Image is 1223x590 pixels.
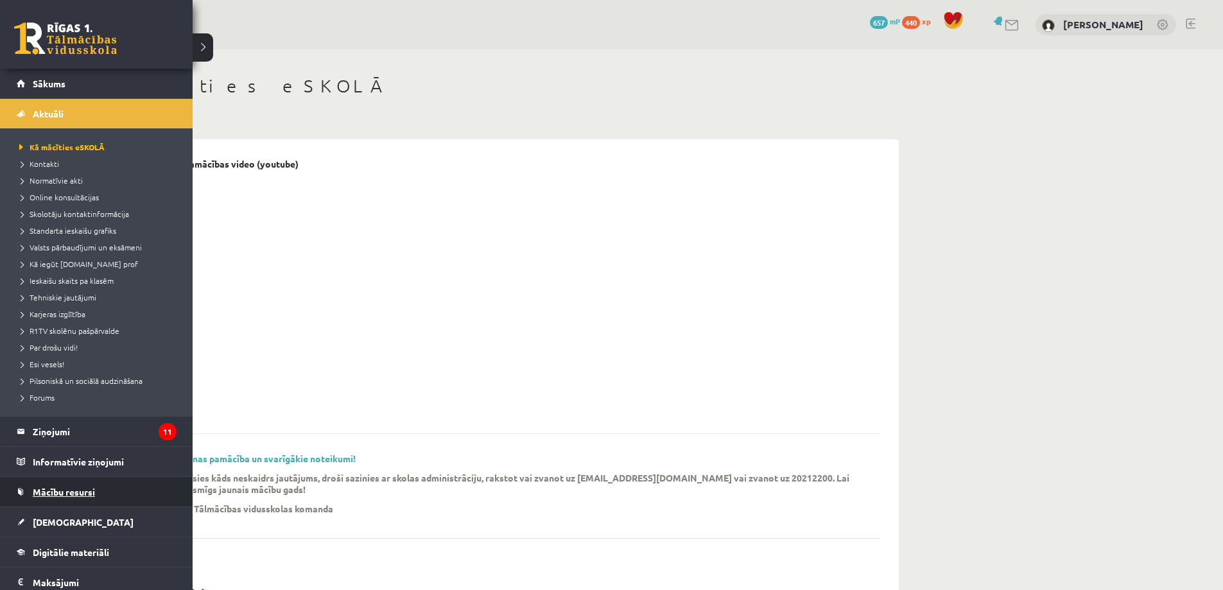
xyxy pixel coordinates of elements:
[16,259,138,269] span: Kā iegūt [DOMAIN_NAME] prof
[16,275,180,286] a: Ieskaišu skaits pa klasēm
[33,78,65,89] span: Sākums
[160,503,333,514] p: Rīgas 1. Tālmācības vidusskolas komanda
[17,99,177,128] a: Aktuāli
[902,16,920,29] span: 440
[33,447,177,476] legend: Informatīvie ziņojumi
[16,325,180,336] a: R1TV skolēnu pašpārvalde
[16,191,180,203] a: Online konsultācijas
[17,537,177,567] a: Digitālie materiāli
[17,507,177,537] a: [DEMOGRAPHIC_DATA]
[16,175,180,186] a: Normatīvie akti
[16,376,143,386] span: Pilsoniskā un sociālā audzināšana
[159,423,177,440] i: 11
[1042,19,1055,32] img: Aleksejs Kablukovs
[16,342,78,352] span: Par drošu vidi!
[870,16,888,29] span: 657
[96,453,356,464] a: R1TV eSKOLAS lietošanas pamācība un svarīgākie noteikumi!
[33,516,134,528] span: [DEMOGRAPHIC_DATA]
[16,342,180,353] a: Par drošu vidi!
[16,392,55,403] span: Forums
[16,159,59,169] span: Kontakti
[16,309,85,319] span: Karjeras izglītība
[33,486,95,498] span: Mācību resursi
[16,358,180,370] a: Esi vesels!
[33,108,64,119] span: Aktuāli
[16,292,96,302] span: Tehniskie jautājumi
[16,242,142,252] span: Valsts pārbaudījumi un eksāmeni
[17,447,177,476] a: Informatīvie ziņojumi
[96,472,860,495] p: Ja mācību procesā radīsies kāds neskaidrs jautājums, droši sazinies ar skolas administrāciju, rak...
[16,158,180,169] a: Kontakti
[16,141,180,153] a: Kā mācīties eSKOLĀ
[16,325,119,336] span: R1TV skolēnu pašpārvalde
[16,241,180,253] a: Valsts pārbaudījumi un eksāmeni
[14,22,117,55] a: Rīgas 1. Tālmācības vidusskola
[77,75,899,97] h1: Kā mācīties eSKOLĀ
[16,225,180,236] a: Standarta ieskaišu grafiks
[16,175,83,186] span: Normatīvie akti
[902,16,937,26] a: 440 xp
[16,208,180,220] a: Skolotāju kontaktinformācija
[16,192,99,202] span: Online konsultācijas
[17,477,177,507] a: Mācību resursi
[33,417,177,446] legend: Ziņojumi
[16,258,180,270] a: Kā iegūt [DOMAIN_NAME] prof
[16,359,64,369] span: Esi vesels!
[16,375,180,386] a: Pilsoniskā un sociālā audzināšana
[16,142,105,152] span: Kā mācīties eSKOLĀ
[870,16,900,26] a: 657 mP
[16,291,180,303] a: Tehniskie jautājumi
[17,69,177,98] a: Sākums
[96,159,299,169] p: eSKOLAS lietošanas pamācības video (youtube)
[16,225,116,236] span: Standarta ieskaišu grafiks
[33,546,109,558] span: Digitālie materiāli
[16,275,114,286] span: Ieskaišu skaits pa klasēm
[922,16,930,26] span: xp
[16,308,180,320] a: Karjeras izglītība
[890,16,900,26] span: mP
[16,392,180,403] a: Forums
[16,209,129,219] span: Skolotāju kontaktinformācija
[1063,18,1143,31] a: [PERSON_NAME]
[17,417,177,446] a: Ziņojumi11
